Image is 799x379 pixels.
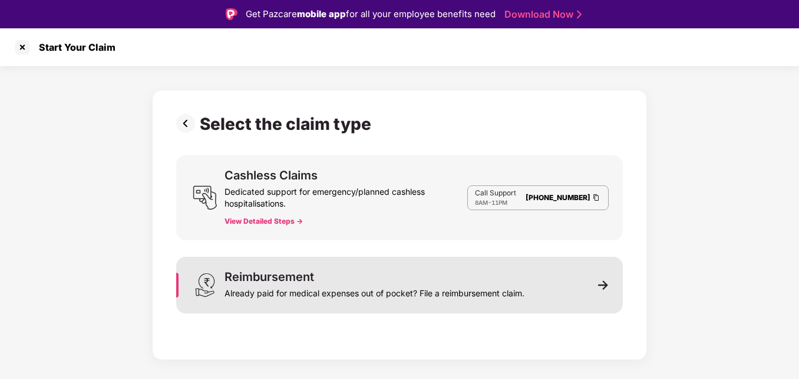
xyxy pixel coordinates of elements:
[224,283,524,299] div: Already paid for medical expenses out of pocket? File a reimbursement claim.
[193,273,217,298] img: svg+xml;base64,PHN2ZyB3aWR0aD0iMjQiIGhlaWdodD0iMzEiIHZpZXdCb3g9IjAgMCAyNCAzMSIgZmlsbD0ibm9uZSIgeG...
[224,181,467,210] div: Dedicated support for emergency/planned cashless hospitalisations.
[193,185,217,210] img: svg+xml;base64,PHN2ZyB3aWR0aD0iMjQiIGhlaWdodD0iMjUiIHZpZXdCb3g9IjAgMCAyNCAyNSIgZmlsbD0ibm9uZSIgeG...
[224,217,303,226] button: View Detailed Steps ->
[475,188,516,198] p: Call Support
[224,169,318,181] div: Cashless Claims
[577,8,582,21] img: Stroke
[592,192,601,202] img: Clipboard Icon
[504,8,578,21] a: Download Now
[224,271,314,283] div: Reimbursement
[32,41,115,53] div: Start Your Claim
[598,280,609,290] img: svg+xml;base64,PHN2ZyB3aWR0aD0iMTEiIGhlaWdodD0iMTEiIHZpZXdCb3g9IjAgMCAxMSAxMSIgZmlsbD0ibm9uZSIgeG...
[226,8,237,20] img: Logo
[246,7,496,21] div: Get Pazcare for all your employee benefits need
[475,199,488,206] span: 8AM
[491,199,507,206] span: 11PM
[475,198,516,207] div: -
[297,8,346,19] strong: mobile app
[176,114,200,133] img: svg+xml;base64,PHN2ZyBpZD0iUHJldi0zMngzMiIgeG1sbnM9Imh0dHA6Ly93d3cudzMub3JnLzIwMDAvc3ZnIiB3aWR0aD...
[200,114,376,134] div: Select the claim type
[526,193,590,202] a: [PHONE_NUMBER]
